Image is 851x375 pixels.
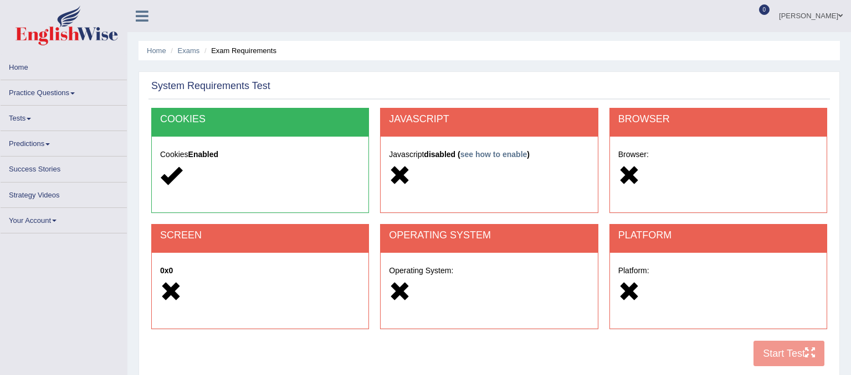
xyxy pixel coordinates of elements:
[1,183,127,204] a: Strategy Videos
[389,230,589,241] h2: OPERATING SYSTEM
[759,4,770,15] span: 0
[389,114,589,125] h2: JAVASCRIPT
[424,150,530,159] strong: disabled ( )
[160,114,360,125] h2: COOKIES
[1,131,127,153] a: Predictions
[1,208,127,230] a: Your Account
[460,150,527,159] a: see how to enable
[188,150,218,159] strong: Enabled
[1,157,127,178] a: Success Stories
[178,46,200,55] a: Exams
[202,45,276,56] li: Exam Requirements
[1,106,127,127] a: Tests
[160,266,173,275] strong: 0x0
[1,80,127,102] a: Practice Questions
[389,150,589,159] h5: Javascript
[160,150,360,159] h5: Cookies
[618,150,818,159] h5: Browser:
[160,230,360,241] h2: SCREEN
[151,81,270,92] h2: System Requirements Test
[147,46,166,55] a: Home
[618,114,818,125] h2: BROWSER
[389,267,589,275] h5: Operating System:
[618,230,818,241] h2: PLATFORM
[1,55,127,76] a: Home
[618,267,818,275] h5: Platform:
